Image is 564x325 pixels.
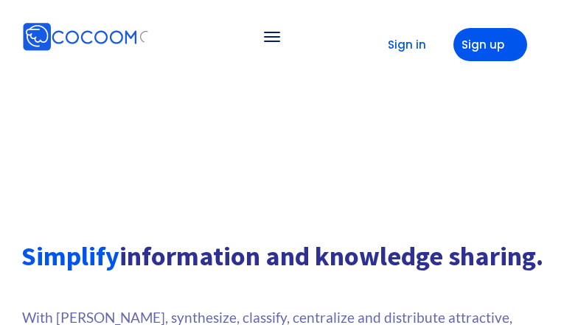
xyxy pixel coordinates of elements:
button: Toggle navigation [263,28,281,60]
font: Simplify [21,240,119,273]
a: Sign in [365,28,439,61]
a: Sign up [453,28,527,61]
img: Cocoom [140,31,152,43]
img: Cocoom [22,22,137,52]
h1: information and knowledge sharing. [7,243,557,270]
